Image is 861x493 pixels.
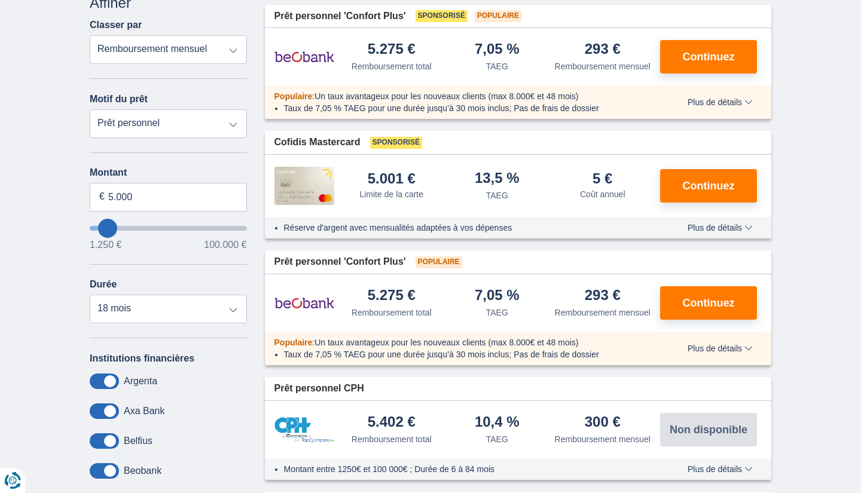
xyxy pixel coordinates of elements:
[683,51,735,62] span: Continuez
[585,42,621,58] div: 293 €
[683,298,735,308] span: Continuez
[486,60,508,72] div: TAEG
[368,288,416,304] div: 5.275 €
[670,424,747,435] span: Non disponible
[416,10,468,22] span: Sponsorisé
[475,10,521,22] span: Populaire
[679,223,762,232] button: Plus de détails
[352,60,432,72] div: Remboursement total
[368,172,416,186] div: 5.001 €
[593,172,612,186] div: 5 €
[274,10,406,23] span: Prêt personnel 'Confort Plus'
[90,94,148,105] label: Motif du prêt
[352,307,432,319] div: Remboursement total
[274,382,364,396] span: Prêt personnel CPH
[284,463,653,475] li: Montant entre 1250€ et 100 000€ ; Durée de 6 à 84 mois
[688,465,753,473] span: Plus de détails
[475,171,520,187] div: 13,5 %
[99,190,105,204] span: €
[555,60,651,72] div: Remboursement mensuel
[370,137,422,149] span: Sponsorisé
[90,20,142,30] label: Classer par
[475,415,520,431] div: 10,4 %
[284,348,653,360] li: Taux de 7,05 % TAEG pour une durée jusqu’à 30 mois inclus; Pas de frais de dossier
[359,188,423,200] div: Limite de la carte
[585,288,621,304] div: 293 €
[368,415,416,431] div: 5.402 €
[284,222,653,234] li: Réserve d'argent avec mensualités adaptées à vos dépenses
[416,256,462,268] span: Populaire
[660,413,757,446] button: Non disponible
[683,180,735,191] span: Continuez
[660,40,757,74] button: Continuez
[679,344,762,353] button: Plus de détails
[265,90,662,102] div: :
[274,42,334,72] img: pret personnel Beobank
[585,415,621,431] div: 300 €
[90,353,194,364] label: Institutions financières
[352,433,432,445] div: Remboursement total
[284,102,653,114] li: Taux de 7,05 % TAEG pour une durée jusqu’à 30 mois inclus; Pas de frais de dossier
[660,286,757,320] button: Continuez
[660,169,757,203] button: Continuez
[679,464,762,474] button: Plus de détails
[274,338,313,347] span: Populaire
[124,376,157,387] label: Argenta
[274,167,334,205] img: pret personnel Cofidis CC
[90,226,247,231] input: wantToBorrow
[688,223,753,232] span: Plus de détails
[486,189,508,201] div: TAEG
[204,240,246,250] span: 100.000 €
[315,338,578,347] span: Un taux avantageux pour les nouveaux clients (max 8.000€ et 48 mois)
[274,91,313,101] span: Populaire
[475,42,520,58] div: 7,05 %
[368,42,416,58] div: 5.275 €
[124,436,152,446] label: Belfius
[124,406,164,417] label: Axa Bank
[475,288,520,304] div: 7,05 %
[274,417,334,443] img: pret personnel CPH Banque
[274,255,406,269] span: Prêt personnel 'Confort Plus'
[580,188,625,200] div: Coût annuel
[90,167,247,178] label: Montant
[274,136,361,149] span: Cofidis Mastercard
[486,433,508,445] div: TAEG
[274,288,334,318] img: pret personnel Beobank
[90,240,121,250] span: 1.250 €
[315,91,578,101] span: Un taux avantageux pour les nouveaux clients (max 8.000€ et 48 mois)
[124,466,161,476] label: Beobank
[688,344,753,353] span: Plus de détails
[555,307,651,319] div: Remboursement mensuel
[265,336,662,348] div: :
[679,97,762,107] button: Plus de détails
[555,433,651,445] div: Remboursement mensuel
[688,98,753,106] span: Plus de détails
[90,279,117,290] label: Durée
[486,307,508,319] div: TAEG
